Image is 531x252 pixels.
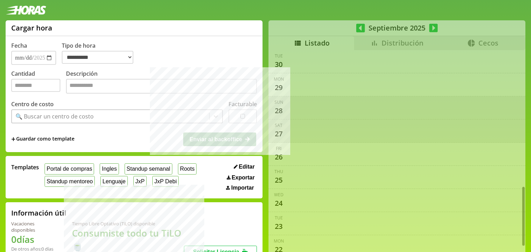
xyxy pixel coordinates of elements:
[228,100,257,108] label: Facturable
[66,79,257,94] textarea: Descripción
[11,100,54,108] label: Centro de costo
[11,79,60,92] input: Cantidad
[11,23,52,33] h1: Cargar hora
[11,233,55,246] h1: 0 días
[62,42,139,65] label: Tipo de hora
[62,51,133,64] select: Tipo de hora
[72,220,184,227] div: Tiempo Libre Optativo (TiLO) disponible
[72,227,184,252] h1: Consumiste todo tu TiLO 🍵
[11,208,66,218] h2: Información útil
[178,163,197,174] button: Roots
[11,163,39,171] span: Templates
[232,175,255,181] span: Exportar
[6,6,46,15] img: logotipo
[100,163,119,174] button: Ingles
[100,176,127,187] button: Lenguaje
[125,163,172,174] button: Standup semanal
[239,164,254,170] span: Editar
[11,42,27,49] label: Fecha
[231,185,254,191] span: Importar
[232,163,257,170] button: Editar
[45,163,94,174] button: Portal de compras
[15,113,94,120] div: 🔍 Buscar un centro de costo
[11,135,15,143] span: +
[45,176,95,187] button: Standup mentoreo
[11,220,55,233] div: Vacaciones disponibles
[11,70,66,95] label: Cantidad
[11,135,74,143] span: +Guardar como template
[66,70,257,95] label: Descripción
[133,176,147,187] button: JxP
[152,176,179,187] button: JxP Debi
[225,174,257,181] button: Exportar
[11,246,55,252] div: De otros años: 0 días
